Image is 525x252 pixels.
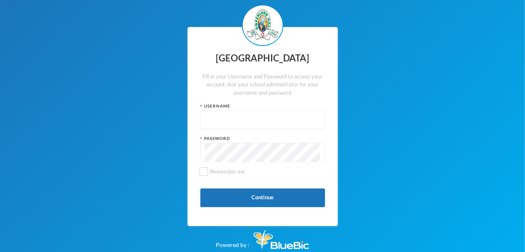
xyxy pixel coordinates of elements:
div: Powered by : [216,226,309,249]
div: Fill in your Username and Password to access your account. Ask your school administrator for your... [200,73,325,97]
span: Remember me [207,168,249,175]
div: Username [200,103,325,109]
button: Continue [200,188,325,207]
div: Password [200,135,325,142]
img: Bluebic [254,230,309,249]
div: [GEOGRAPHIC_DATA] [200,50,325,66]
